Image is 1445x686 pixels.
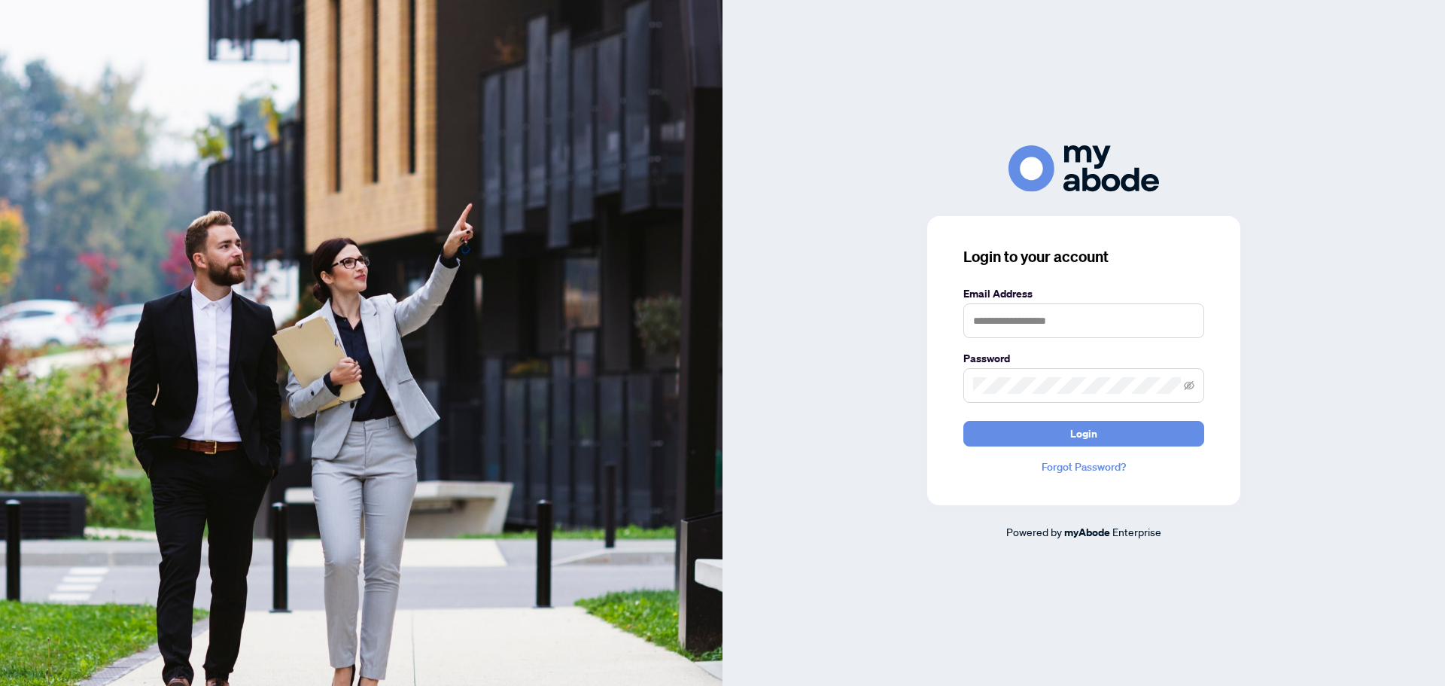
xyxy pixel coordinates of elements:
[963,246,1204,267] h3: Login to your account
[1006,525,1062,538] span: Powered by
[963,285,1204,302] label: Email Address
[963,421,1204,447] button: Login
[1112,525,1161,538] span: Enterprise
[963,459,1204,475] a: Forgot Password?
[1008,145,1159,191] img: ma-logo
[1184,380,1194,391] span: eye-invisible
[1070,422,1097,446] span: Login
[1064,524,1110,541] a: myAbode
[963,350,1204,367] label: Password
